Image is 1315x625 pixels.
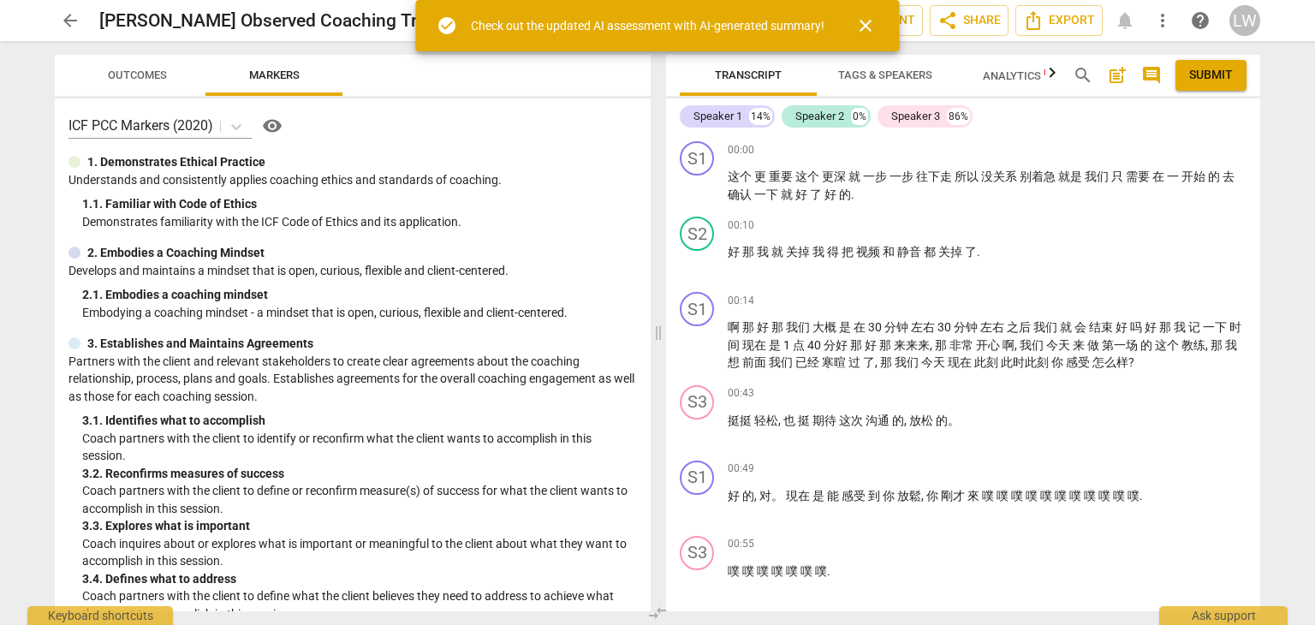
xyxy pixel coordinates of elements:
[793,338,807,352] span: 点
[781,187,795,201] span: 就
[680,141,714,176] div: Change speaker
[1015,5,1103,36] button: Export
[812,320,839,334] span: 大概
[769,170,795,183] span: 重要
[930,338,935,352] span: ,
[854,320,868,334] span: 在
[786,245,812,259] span: 关掉
[728,320,742,334] span: 啊
[771,320,786,334] span: 那
[1116,320,1130,334] span: 好
[680,536,714,570] div: Change speaker
[1152,10,1173,31] span: more_vert
[252,112,286,140] a: Help
[1189,67,1233,84] span: Submit
[941,489,967,503] span: 剛才
[974,355,1001,369] span: 此刻
[981,170,1020,183] span: 没关系
[1205,338,1211,352] span: ,
[976,338,1003,352] span: 开心
[838,68,932,81] span: Tags & Speakers
[1046,338,1073,352] span: 今天
[1092,355,1128,369] span: 怎么样
[1003,338,1015,352] span: 啊
[87,153,265,171] p: 1. Demonstrates Ethical Practice
[60,10,80,31] span: arrow_back
[728,461,754,476] span: 00:49
[879,338,894,352] span: 那
[82,304,637,322] p: Embodying a coaching mindset - a mindset that is open, curious, flexible and client-centered.
[895,355,921,369] span: 我们
[1223,170,1235,183] span: 去
[82,465,637,483] div: 3. 2. Reconfirms measures of success
[798,414,812,427] span: 挺
[1126,170,1152,183] span: 需要
[786,564,800,578] span: 噗
[1011,489,1026,503] span: 噗
[68,171,637,189] p: Understands and consistently applies coaching ethics and standards of coaching.
[924,245,938,259] span: 都
[1044,68,1062,77] span: New
[778,414,783,427] span: ,
[87,244,265,262] p: 2. Embodies a Coaching Mindset
[967,489,982,503] span: 來
[87,335,313,353] p: 3. Establishes and Maintains Agreements
[754,489,759,503] span: ,
[812,489,827,503] span: 是
[680,292,714,326] div: Change speaker
[82,430,637,465] p: Coach partners with the client to identify or reconfirm what the client wants to accomplish in th...
[937,10,958,31] span: share
[1138,62,1165,89] button: Show/Hide comments
[1229,5,1260,36] div: LW
[769,355,795,369] span: 我们
[757,320,771,334] span: 好
[897,489,921,503] span: 放鬆
[1073,338,1087,352] span: 来
[693,108,742,125] div: Speaker 1
[786,320,812,334] span: 我们
[1102,338,1140,352] span: 第一场
[848,170,863,183] span: 就
[1113,489,1128,503] span: 噗
[954,320,980,334] span: 分钟
[807,338,824,352] span: 40
[795,187,810,201] span: 好
[742,355,769,369] span: 前面
[894,338,930,352] span: 来来来
[795,355,822,369] span: 已经
[824,338,850,352] span: 分好
[921,489,926,503] span: ,
[865,338,879,352] span: 好
[810,187,824,201] span: 了
[715,68,782,81] span: Transcript
[742,564,757,578] span: 噗
[1055,489,1069,503] span: 噗
[897,245,924,259] span: 静音
[742,320,757,334] span: 那
[937,320,954,334] span: 30
[1145,320,1159,334] span: 好
[1074,320,1089,334] span: 会
[842,245,856,259] span: 把
[786,489,812,503] span: 現在
[1139,489,1143,503] span: .
[754,414,778,427] span: 轻松
[82,195,637,213] div: 1. 1. Familiar with Code of Ethics
[856,245,883,259] span: 视频
[749,108,772,125] div: 14%
[1107,65,1128,86] span: post_add
[471,17,824,35] div: Check out the updated AI assessment with AI-generated summary!
[728,489,742,503] span: 好
[1058,170,1085,183] span: 就是
[82,587,637,622] p: Coach partners with the client to define what the client believes they need to address to achieve...
[851,187,854,201] span: .
[1128,355,1134,369] span: ?
[728,294,754,308] span: 00:14
[1181,338,1205,352] span: 教练
[863,170,890,183] span: 一步
[1084,489,1098,503] span: 噗
[728,218,754,233] span: 00:10
[1073,65,1093,86] span: search
[926,489,941,503] span: 你
[1174,320,1188,334] span: 我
